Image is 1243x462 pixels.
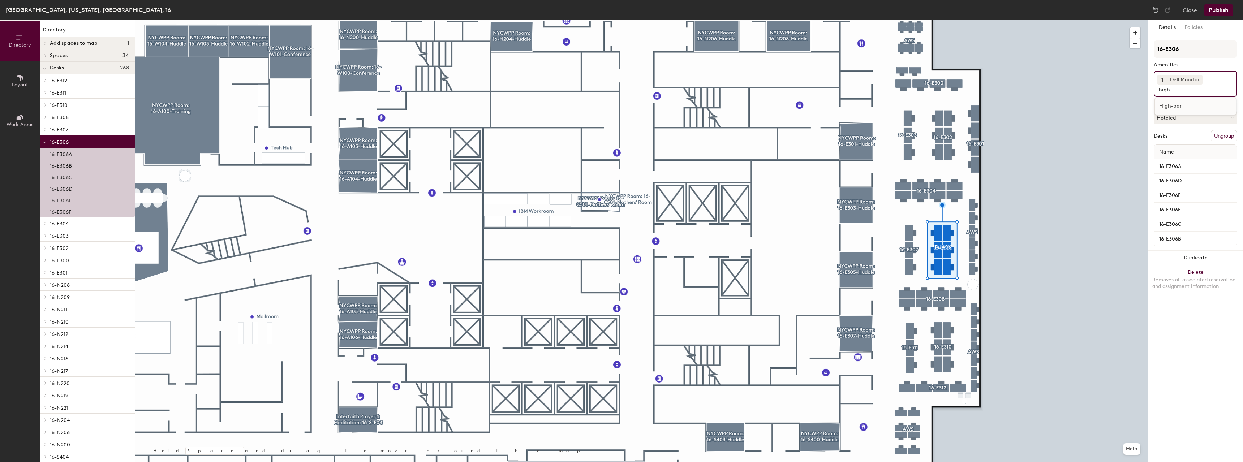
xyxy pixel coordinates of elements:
div: Removes all associated reservation and assignment information [1152,277,1239,290]
span: 16-E302 [50,245,69,251]
span: 16-E312 [50,78,67,84]
div: Amenities [1154,62,1237,68]
input: Unnamed desk [1156,234,1235,244]
span: 16-N219 [50,393,68,399]
input: Unnamed desk [1156,176,1235,186]
span: 1 [127,40,129,46]
div: Dell Monitor [1167,75,1203,85]
span: 16-N210 [50,319,69,325]
span: 16-E307 [50,127,68,133]
button: Policies [1180,20,1207,35]
button: 1 [1157,75,1167,85]
input: Unnamed desk [1156,205,1235,215]
span: 16-N204 [50,417,70,423]
span: 16-E304 [50,221,69,227]
button: Duplicate [1148,251,1243,265]
span: 1 [1161,76,1163,84]
input: Unnamed desk [1156,161,1235,172]
span: 16-E310 [50,102,68,108]
button: Publish [1204,4,1233,16]
img: Redo [1164,7,1171,14]
div: Desk Type [1154,103,1237,108]
span: 16-N200 [50,442,70,448]
span: 16-N212 [50,331,68,337]
div: [GEOGRAPHIC_DATA], [US_STATE], [GEOGRAPHIC_DATA], 16 [6,5,171,14]
span: 16-E300 [50,258,69,264]
p: 16-E306A [50,149,72,157]
span: Directory [9,42,31,48]
span: Add spaces to map [50,40,98,46]
span: 16-N214 [50,344,68,350]
span: 16-N209 [50,294,70,301]
button: Details [1154,20,1180,35]
span: 16-N206 [50,429,70,436]
span: Work Areas [7,121,33,128]
input: Unnamed desk [1156,219,1235,229]
h1: Directory [40,26,135,37]
img: Undo [1152,7,1160,14]
input: Unnamed desk [1156,190,1235,200]
button: Close [1183,4,1197,16]
span: 268 [120,65,129,71]
span: 16-N220 [50,380,70,387]
span: Desks [50,65,64,71]
span: 16-N216 [50,356,68,362]
div: High-bar [1155,101,1236,112]
span: 16-E301 [50,270,68,276]
span: 34 [122,53,129,59]
span: Spaces [50,53,68,59]
p: 16-E306D [50,184,72,192]
p: 16-E306F [50,207,71,215]
p: 16-E306E [50,195,72,204]
span: 16-S404 [50,454,69,460]
span: 16-N221 [50,405,68,411]
span: Name [1156,146,1178,159]
div: Desks [1154,133,1167,139]
span: 16-N208 [50,282,70,288]
span: 16-E306 [50,139,69,145]
span: 16-E311 [50,90,66,96]
p: 16-E306C [50,172,72,181]
p: 16-E306B [50,161,72,169]
span: 16-N211 [50,307,67,313]
button: DeleteRemoves all associated reservation and assignment information [1148,265,1243,297]
button: Help [1123,443,1140,455]
button: Hoteled [1154,111,1237,124]
span: 16-E308 [50,115,69,121]
span: 16-E303 [50,233,69,239]
button: Ungroup [1211,130,1237,142]
span: 16-N217 [50,368,68,374]
span: Layout [12,82,28,88]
